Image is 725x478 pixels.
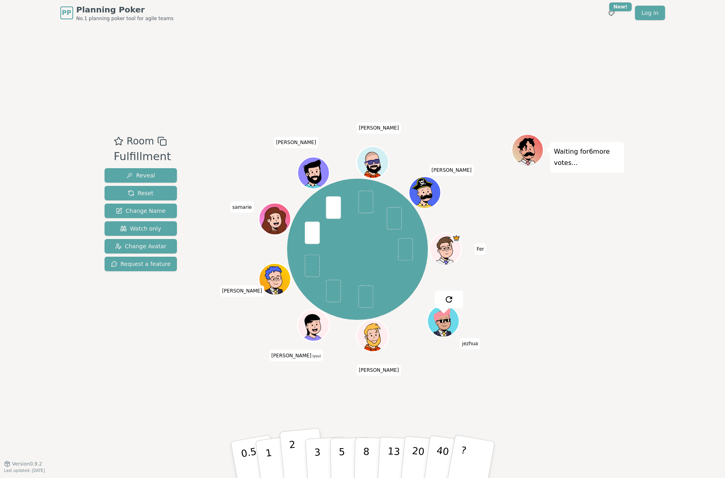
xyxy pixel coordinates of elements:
[128,189,153,197] span: Reset
[274,137,318,148] span: Click to change your name
[4,468,45,473] span: Last updated: [DATE]
[444,295,454,304] img: reset
[114,134,123,148] button: Add as favourite
[120,225,161,233] span: Watch only
[76,15,174,22] span: No.1 planning poker tool for agile teams
[357,123,401,134] span: Click to change your name
[60,4,174,22] a: PPPlanning PokerNo.1 planning poker tool for agile teams
[105,168,177,183] button: Reveal
[460,338,480,349] span: Click to change your name
[111,260,171,268] span: Request a feature
[269,350,323,361] span: Click to change your name
[429,165,474,176] span: Click to change your name
[554,146,620,169] p: Waiting for 6 more votes...
[357,365,401,376] span: Click to change your name
[298,311,328,340] button: Click to change your avatar
[62,8,71,18] span: PP
[12,461,42,467] span: Version 0.9.2
[105,204,177,218] button: Change Name
[116,207,165,215] span: Change Name
[115,242,166,250] span: Change Avatar
[114,148,171,165] div: Fulfillment
[105,239,177,253] button: Change Avatar
[76,4,174,15] span: Planning Poker
[311,354,321,358] span: (you)
[105,221,177,236] button: Watch only
[609,2,632,11] div: New!
[4,461,42,467] button: Version0.9.2
[635,6,665,20] a: Log in
[126,171,155,179] span: Reveal
[105,186,177,200] button: Reset
[230,202,254,213] span: Click to change your name
[452,234,460,242] span: Fer is the host
[220,286,264,297] span: Click to change your name
[474,243,486,255] span: Click to change your name
[127,134,154,148] span: Room
[604,6,619,20] button: New!
[105,257,177,271] button: Request a feature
